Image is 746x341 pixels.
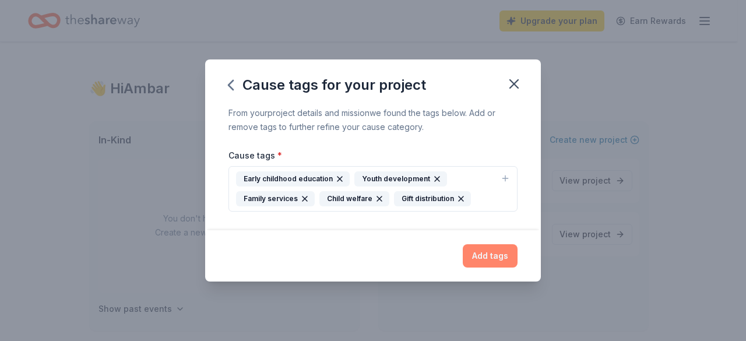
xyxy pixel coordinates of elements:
button: Early childhood educationYouth developmentFamily servicesChild welfareGift distribution [228,166,518,212]
div: Gift distribution [394,191,471,206]
button: Add tags [463,244,518,268]
div: Youth development [354,171,447,187]
div: Early childhood education [236,171,350,187]
label: Cause tags [228,150,282,161]
div: From your project details and mission we found the tags below. Add or remove tags to further refi... [228,106,518,134]
div: Family services [236,191,315,206]
div: Cause tags for your project [228,76,426,94]
div: Child welfare [319,191,389,206]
